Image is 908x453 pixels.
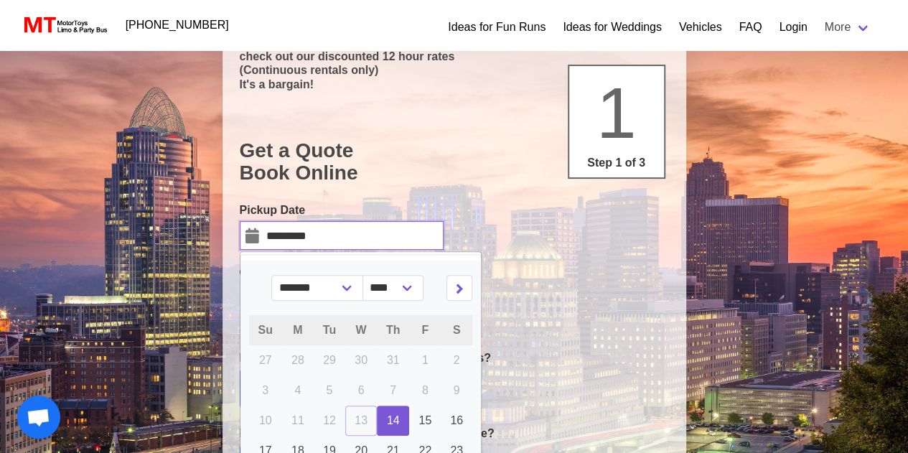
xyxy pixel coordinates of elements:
span: 14 [387,414,400,426]
span: 13 [355,414,368,426]
span: 1 [422,354,429,366]
a: FAQ [739,19,762,36]
span: 5 [326,384,332,396]
img: MotorToys Logo [20,15,108,35]
span: 11 [291,414,304,426]
span: 3 [262,384,268,396]
span: 4 [294,384,301,396]
a: [PHONE_NUMBER] [117,11,238,39]
span: 27 [259,354,272,366]
p: Step 1 of 3 [575,154,658,172]
a: Ideas for Weddings [563,19,662,36]
span: 30 [355,354,368,366]
span: 28 [291,354,304,366]
span: F [421,324,429,336]
span: 6 [358,384,365,396]
span: 7 [390,384,396,396]
a: Login [779,19,807,36]
span: 31 [387,354,400,366]
a: Vehicles [679,19,722,36]
p: (Continuous rentals only) [240,63,669,77]
a: More [816,13,879,42]
a: 16 [441,406,472,436]
span: 9 [454,384,460,396]
span: 2 [454,354,460,366]
span: Su [258,324,273,336]
span: 15 [418,414,431,426]
a: Ideas for Fun Runs [448,19,546,36]
p: It's a bargain! [240,78,669,91]
span: S [453,324,461,336]
p: check out our discounted 12 hour rates [240,50,669,63]
span: W [355,324,366,336]
a: 14 [377,406,410,436]
a: Open chat [17,396,60,439]
label: Pickup Date [240,202,444,219]
span: 12 [323,414,336,426]
span: 8 [422,384,429,396]
span: 1 [596,73,637,153]
span: 29 [323,354,336,366]
span: 10 [259,414,272,426]
span: Th [386,324,401,336]
a: 15 [409,406,441,436]
span: M [293,324,302,336]
h1: Get a Quote Book Online [240,139,669,185]
span: Tu [323,324,336,336]
span: 16 [450,414,463,426]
